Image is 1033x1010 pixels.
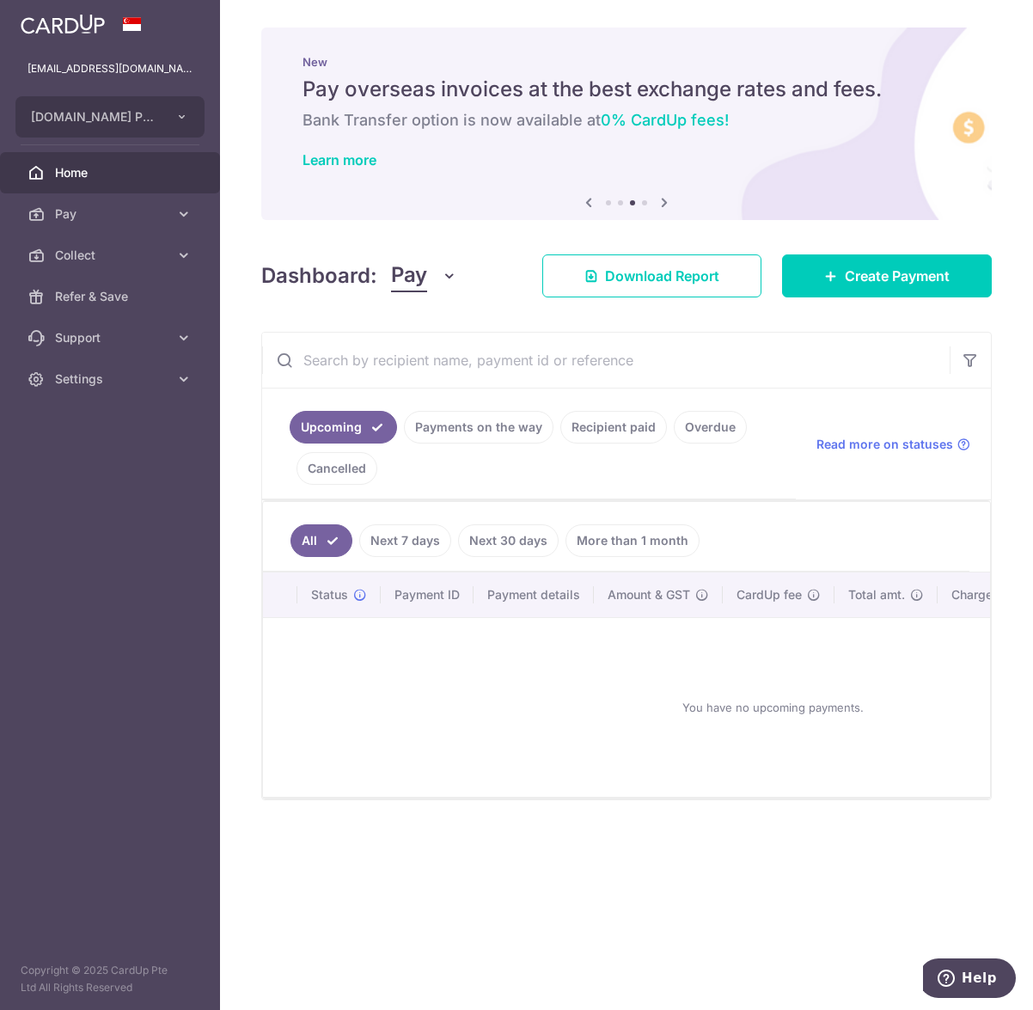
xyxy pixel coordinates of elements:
span: Read more on statuses [816,436,953,453]
a: Next 30 days [458,524,559,557]
a: Download Report [542,254,761,297]
a: Learn more [303,151,376,168]
span: Amount & GST [608,586,690,603]
th: Payment details [474,572,594,617]
a: Read more on statuses [816,436,970,453]
p: [EMAIL_ADDRESS][DOMAIN_NAME] [28,60,193,77]
span: Status [311,586,348,603]
a: Upcoming [290,411,397,444]
h5: Pay overseas invoices at the best exchange rates and fees. [303,76,950,103]
a: Recipient paid [560,411,667,444]
h6: Bank Transfer option is now available at [303,110,950,131]
h4: Dashboard: [261,260,377,291]
iframe: Opens a widget where you can find more information [923,958,1016,1001]
button: [DOMAIN_NAME] PTE. LTD. [15,96,205,138]
span: Charge date [951,586,1022,603]
button: Pay [391,260,457,292]
a: Payments on the way [404,411,553,444]
a: Next 7 days [359,524,451,557]
span: Create Payment [845,266,950,286]
span: 0% CardUp fees! [601,111,729,129]
img: CardUp [21,14,105,34]
span: Refer & Save [55,288,168,305]
a: Overdue [674,411,747,444]
span: Download Report [605,266,719,286]
a: All [290,524,352,557]
img: International Invoice Banner [261,28,992,220]
span: Collect [55,247,168,264]
a: Create Payment [782,254,992,297]
span: Total amt. [848,586,905,603]
span: Pay [55,205,168,223]
span: [DOMAIN_NAME] PTE. LTD. [31,108,158,125]
span: Home [55,164,168,181]
a: Cancelled [296,452,377,485]
span: Support [55,329,168,346]
th: Payment ID [381,572,474,617]
p: New [303,55,950,69]
span: Pay [391,260,427,292]
span: Settings [55,370,168,388]
a: More than 1 month [565,524,700,557]
span: CardUp fee [737,586,802,603]
input: Search by recipient name, payment id or reference [262,333,950,388]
